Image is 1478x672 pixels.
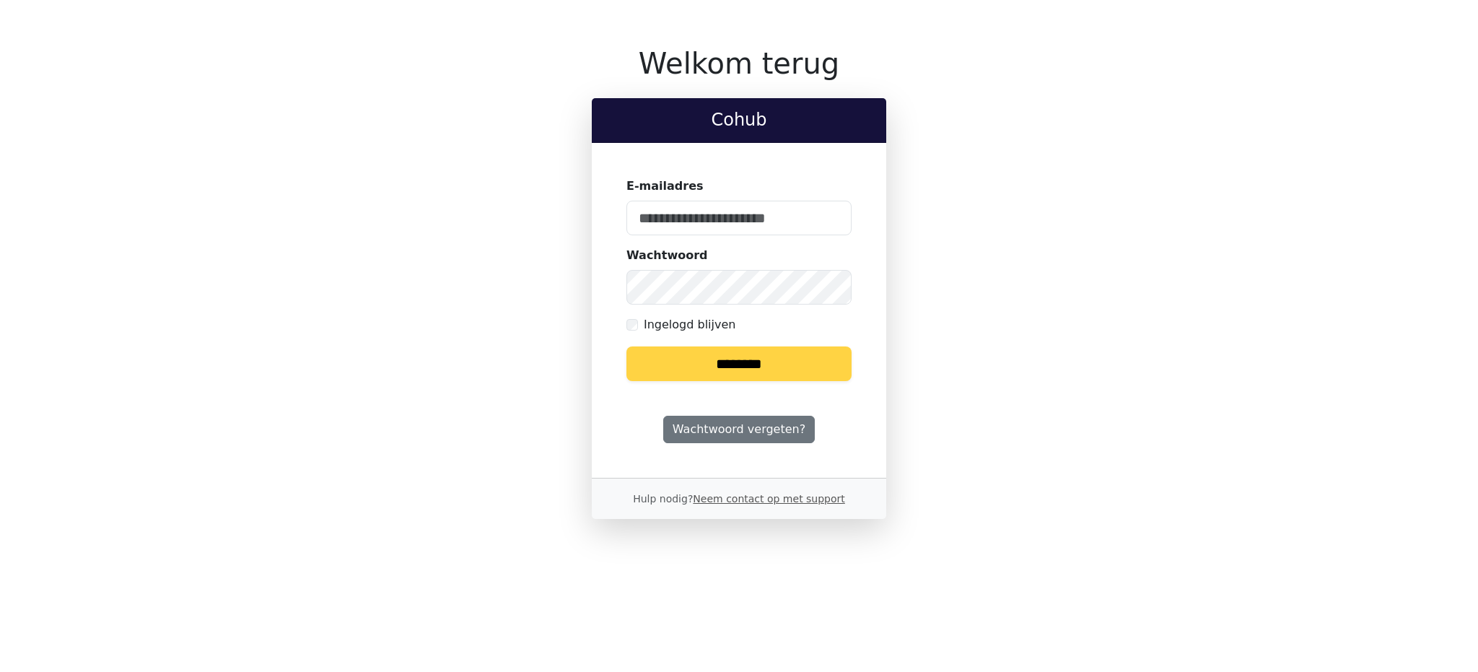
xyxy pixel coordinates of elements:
h2: Cohub [603,110,875,131]
label: E-mailadres [626,178,704,195]
a: Wachtwoord vergeten? [663,416,815,443]
a: Neem contact op met support [693,493,844,505]
h1: Welkom terug [592,46,886,81]
small: Hulp nodig? [633,493,845,505]
label: Wachtwoord [626,247,708,264]
label: Ingelogd blijven [644,316,735,333]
